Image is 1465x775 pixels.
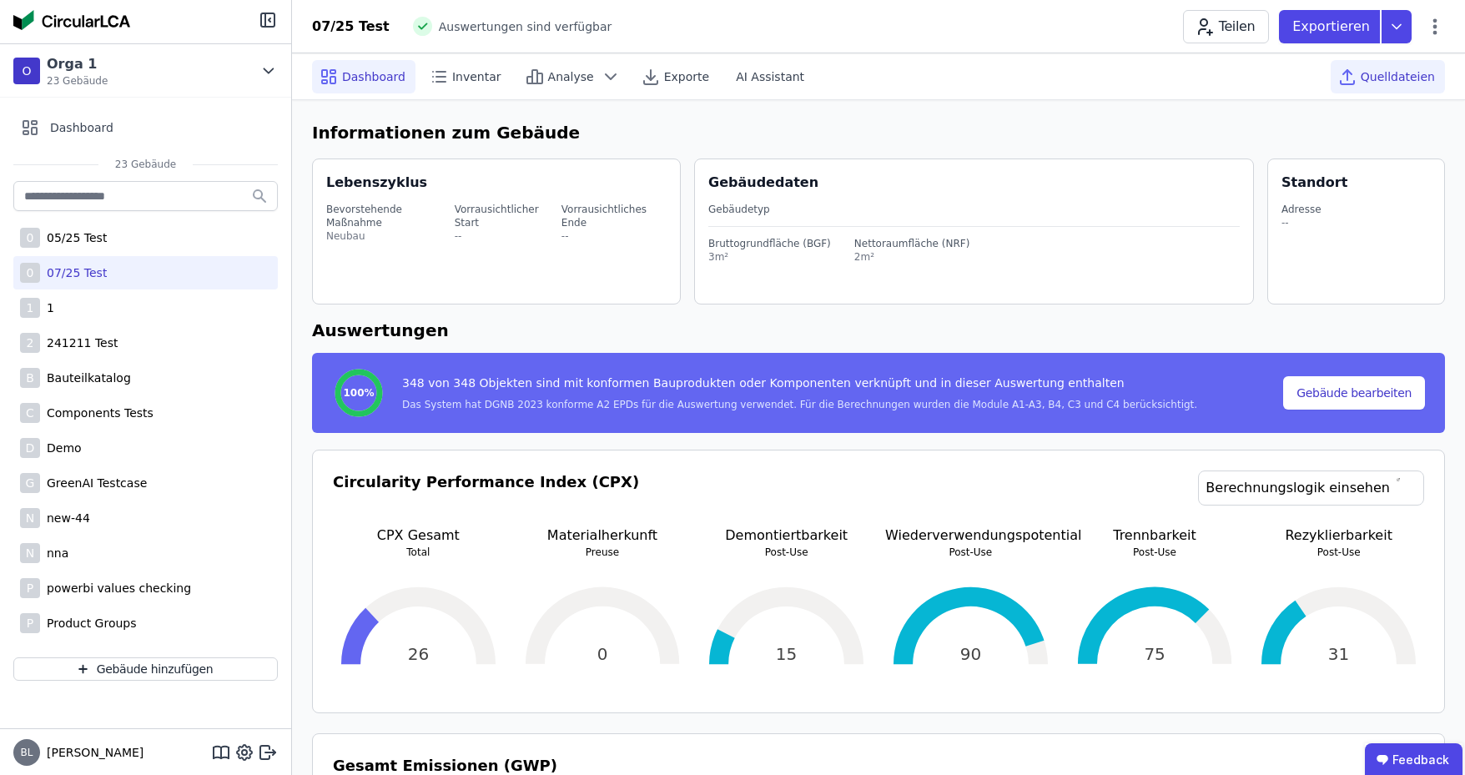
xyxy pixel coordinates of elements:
[20,438,40,458] div: D
[40,229,107,246] div: 05/25 Test
[40,615,137,632] div: Product Groups
[1070,526,1241,546] p: Trennbarkeit
[40,264,107,281] div: 07/25 Test
[20,403,40,423] div: C
[40,440,82,456] div: Demo
[708,250,831,264] div: 3m²
[40,475,147,491] div: GreenAI Testcase
[50,119,113,136] span: Dashboard
[342,68,405,85] span: Dashboard
[326,229,451,243] div: Neubau
[708,203,1240,216] div: Gebäudetyp
[452,68,501,85] span: Inventar
[326,173,427,193] div: Lebenszyklus
[20,473,40,493] div: G
[1253,546,1424,559] p: Post-Use
[517,526,688,546] p: Materialherkunft
[333,471,639,526] h3: Circularity Performance Index (CPX)
[20,368,40,388] div: B
[13,58,40,84] div: O
[20,578,40,598] div: P
[40,545,68,561] div: nna
[13,657,278,681] button: Gebäude hinzufügen
[20,543,40,563] div: N
[1183,10,1269,43] button: Teilen
[312,318,1445,343] h6: Auswertungen
[40,744,143,761] span: [PERSON_NAME]
[517,546,688,559] p: Preuse
[312,17,390,37] div: 07/25 Test
[20,263,40,283] div: 0
[333,546,504,559] p: Total
[854,237,970,250] div: Nettoraumfläche (NRF)
[333,526,504,546] p: CPX Gesamt
[548,68,594,85] span: Analyse
[736,68,804,85] span: AI Assistant
[40,299,54,316] div: 1
[47,74,108,88] span: 23 Gebäude
[1253,526,1424,546] p: Rezyklierbarkeit
[40,510,90,526] div: new-44
[21,747,33,757] span: BL
[701,526,872,546] p: Demontiertbarkeit
[1070,546,1241,559] p: Post-Use
[455,203,558,229] div: Vorrausichtlicher Start
[312,120,1445,145] h6: Informationen zum Gebäude
[701,546,872,559] p: Post-Use
[13,10,130,30] img: Concular
[854,250,970,264] div: 2m²
[40,335,118,351] div: 241211 Test
[1292,17,1373,37] p: Exportieren
[40,405,154,421] div: Components Tests
[47,54,108,74] div: Orga 1
[402,375,1197,398] div: 348 von 348 Objekten sind mit konformen Bauprodukten oder Komponenten verknüpft und in dieser Aus...
[20,228,40,248] div: 0
[561,229,667,243] div: --
[1281,203,1322,216] div: Adresse
[20,613,40,633] div: P
[708,237,831,250] div: Bruttogrundfläche (BGF)
[98,158,193,171] span: 23 Gebäude
[561,203,667,229] div: Vorrausichtliches Ende
[708,173,1253,193] div: Gebäudedaten
[1281,216,1322,229] div: --
[1198,471,1424,506] a: Berechnungslogik einsehen
[1281,173,1347,193] div: Standort
[664,68,709,85] span: Exporte
[1283,376,1425,410] button: Gebäude bearbeiten
[439,18,612,35] span: Auswertungen sind verfügbar
[885,546,1056,559] p: Post-Use
[885,526,1056,546] p: Wiederverwendungspotential
[40,580,191,596] div: powerbi values checking
[1361,68,1435,85] span: Quelldateien
[343,386,374,400] span: 100%
[20,508,40,528] div: N
[455,229,558,243] div: --
[20,333,40,353] div: 2
[40,370,131,386] div: Bauteilkatalog
[402,398,1197,411] div: Das System hat DGNB 2023 konforme A2 EPDs für die Auswertung verwendet. Für die Berechnungen wurd...
[20,298,40,318] div: 1
[326,203,451,229] div: Bevorstehende Maßnahme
